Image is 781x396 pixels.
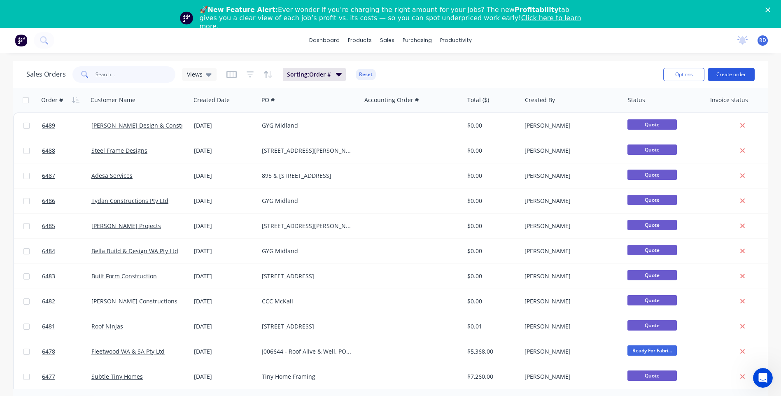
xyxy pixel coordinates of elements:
[627,119,677,130] span: Quote
[627,345,677,356] span: Ready For Fabri...
[91,322,123,330] a: Roof Ninjas
[525,147,616,155] div: [PERSON_NAME]
[42,138,91,163] a: 6488
[525,96,555,104] div: Created By
[91,373,143,380] a: Subtle Tiny Homes
[194,247,255,255] div: [DATE]
[42,239,91,263] a: 6484
[305,34,344,47] a: dashboard
[436,34,476,47] div: productivity
[194,297,255,305] div: [DATE]
[525,322,616,331] div: [PERSON_NAME]
[26,70,66,78] h1: Sales Orders
[42,364,91,389] a: 6477
[663,68,704,81] button: Options
[467,247,515,255] div: $0.00
[627,245,677,255] span: Quote
[42,314,91,339] a: 6481
[525,373,616,381] div: [PERSON_NAME]
[91,347,165,355] a: Fleetwood WA & SA Pty Ltd
[262,297,353,305] div: CCC McKail
[467,197,515,205] div: $0.00
[180,12,193,25] img: Profile image for Team
[467,373,515,381] div: $7,260.00
[467,172,515,180] div: $0.00
[91,172,133,179] a: Adesa Services
[627,295,677,305] span: Quote
[759,37,766,44] span: RD
[262,197,353,205] div: GYG Midland
[91,147,147,154] a: Steel Frame Designs
[525,197,616,205] div: [PERSON_NAME]
[262,373,353,381] div: Tiny Home Framing
[262,121,353,130] div: GYG Midland
[627,144,677,155] span: Quote
[96,66,176,83] input: Search...
[344,34,376,47] div: products
[525,121,616,130] div: [PERSON_NAME]
[91,96,135,104] div: Customer Name
[187,70,203,79] span: Views
[467,272,515,280] div: $0.00
[262,272,353,280] div: [STREET_ADDRESS]
[627,270,677,280] span: Quote
[753,368,773,388] iframe: Intercom live chat
[194,347,255,356] div: [DATE]
[91,247,178,255] a: Bella Build & Design WA Pty Ltd
[42,172,55,180] span: 6487
[710,96,748,104] div: Invoice status
[399,34,436,47] div: purchasing
[627,320,677,331] span: Quote
[91,222,161,230] a: [PERSON_NAME] Projects
[91,272,157,280] a: Built Form Construction
[628,96,645,104] div: Status
[467,297,515,305] div: $0.00
[467,347,515,356] div: $5,368.00
[42,264,91,289] a: 6483
[41,96,63,104] div: Order #
[515,6,559,14] b: Profitability
[42,197,55,205] span: 6486
[262,347,353,356] div: J006644 - Roof Alive & Well. PO256744
[627,220,677,230] span: Quote
[467,222,515,230] div: $0.00
[262,322,353,331] div: [STREET_ADDRESS]
[200,14,581,30] a: Click here to learn more.
[42,297,55,305] span: 6482
[467,322,515,331] div: $0.01
[627,370,677,381] span: Quote
[283,68,346,81] button: Sorting:Order #
[262,172,353,180] div: 895 & [STREET_ADDRESS]
[525,222,616,230] div: [PERSON_NAME]
[42,339,91,364] a: 6478
[376,34,399,47] div: sales
[42,163,91,188] a: 6487
[42,147,55,155] span: 6488
[208,6,278,14] b: New Feature Alert:
[194,96,230,104] div: Created Date
[262,247,353,255] div: GYG Midland
[525,172,616,180] div: [PERSON_NAME]
[194,322,255,331] div: [DATE]
[261,96,275,104] div: PO #
[525,247,616,255] div: [PERSON_NAME]
[364,96,419,104] div: Accounting Order #
[525,297,616,305] div: [PERSON_NAME]
[356,69,376,80] button: Reset
[91,121,201,129] a: [PERSON_NAME] Design & Construction
[627,170,677,180] span: Quote
[262,222,353,230] div: [STREET_ADDRESS][PERSON_NAME]
[627,195,677,205] span: Quote
[467,147,515,155] div: $0.00
[42,247,55,255] span: 6484
[287,70,331,79] span: Sorting: Order #
[525,272,616,280] div: [PERSON_NAME]
[467,96,489,104] div: Total ($)
[42,121,55,130] span: 6489
[765,7,774,12] div: Close
[194,272,255,280] div: [DATE]
[467,121,515,130] div: $0.00
[15,34,27,47] img: Factory
[42,222,55,230] span: 6485
[42,373,55,381] span: 6477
